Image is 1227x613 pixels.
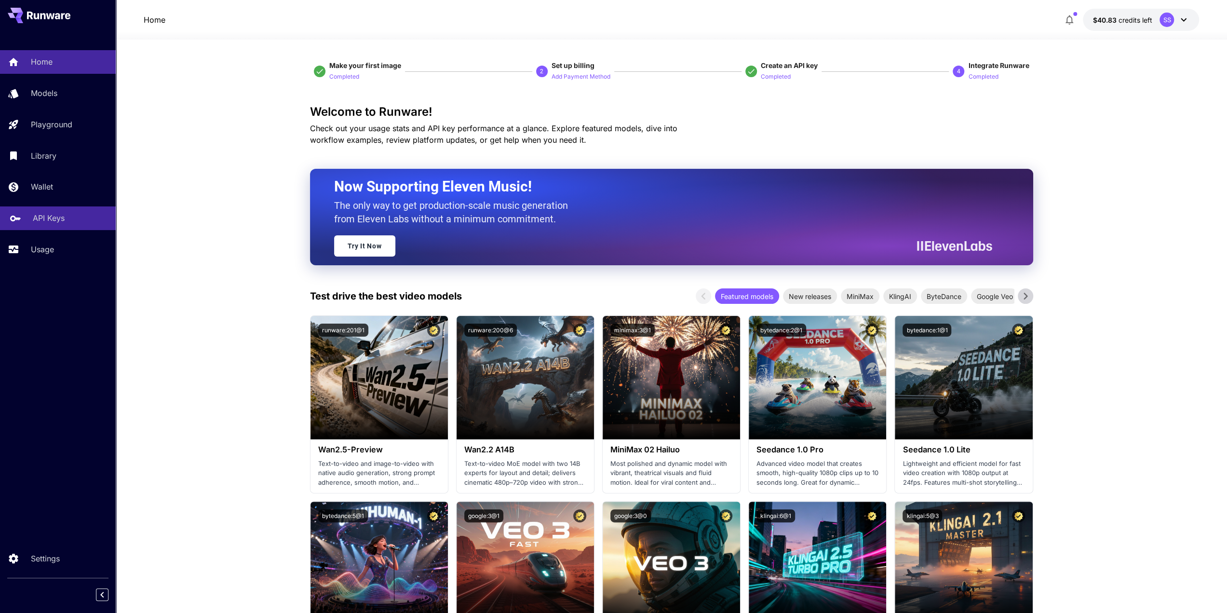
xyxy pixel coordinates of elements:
[144,14,165,26] a: Home
[334,235,395,257] a: Try It Now
[921,291,967,301] span: ByteDance
[427,509,440,522] button: Certified Model – Vetted for best performance and includes a commercial license.
[310,123,677,145] span: Check out your usage stats and API key performance at a glance. Explore featured models, dive int...
[895,316,1032,439] img: alt
[31,244,54,255] p: Usage
[865,324,878,337] button: Certified Model – Vetted for best performance and includes a commercial license.
[1092,16,1118,24] span: $40.83
[756,324,806,337] button: bytedance:2@1
[756,459,878,488] p: Advanced video model that creates smooth, high-quality 1080p clips up to 10 seconds long. Great f...
[552,72,610,82] p: Add Payment Method
[968,70,998,82] button: Completed
[31,553,60,564] p: Settings
[957,67,960,76] p: 4
[783,291,837,301] span: New releases
[715,288,779,304] div: Featured models
[464,459,586,488] p: Text-to-video MoE model with two 14B experts for layout and detail; delivers cinematic 480p–720p ...
[334,177,985,196] h2: Now Supporting Eleven Music!
[552,61,594,69] span: Set up billing
[96,588,108,601] button: Collapse sidebar
[971,288,1019,304] div: Google Veo
[33,212,65,224] p: API Keys
[841,288,879,304] div: MiniMax
[573,509,586,522] button: Certified Model – Vetted for best performance and includes a commercial license.
[310,316,448,439] img: alt
[552,70,610,82] button: Add Payment Method
[310,105,1033,119] h3: Welcome to Runware!
[31,119,72,130] p: Playground
[1012,324,1025,337] button: Certified Model – Vetted for best performance and includes a commercial license.
[761,72,791,82] p: Completed
[464,445,586,454] h3: Wan2.2 A14B
[1118,16,1152,24] span: credits left
[968,61,1029,69] span: Integrate Runware
[1092,15,1152,25] div: $40.83415
[427,324,440,337] button: Certified Model – Vetted for best performance and includes a commercial license.
[883,291,917,301] span: KlingAI
[103,586,116,603] div: Collapse sidebar
[921,288,967,304] div: ByteDance
[318,445,440,454] h3: Wan2.5-Preview
[1083,9,1199,31] button: $40.83415SS
[464,509,503,522] button: google:3@1
[31,150,56,162] p: Library
[756,445,878,454] h3: Seedance 1.0 Pro
[540,67,543,76] p: 2
[318,459,440,488] p: Text-to-video and image-to-video with native audio generation, strong prompt adherence, smooth mo...
[883,288,917,304] div: KlingAI
[610,509,651,522] button: google:3@0
[318,324,368,337] button: runware:201@1
[719,509,732,522] button: Certified Model – Vetted for best performance and includes a commercial license.
[603,316,740,439] img: alt
[318,509,368,522] button: bytedance:5@1
[573,324,586,337] button: Certified Model – Vetted for best performance and includes a commercial license.
[783,288,837,304] div: New releases
[1160,13,1174,27] div: SS
[903,324,951,337] button: bytedance:1@1
[903,509,942,522] button: klingai:5@3
[329,70,359,82] button: Completed
[841,291,879,301] span: MiniMax
[761,70,791,82] button: Completed
[761,61,818,69] span: Create an API key
[334,199,575,226] p: The only way to get production-scale music generation from Eleven Labs without a minimum commitment.
[749,316,886,439] img: alt
[903,445,1025,454] h3: Seedance 1.0 Lite
[464,324,517,337] button: runware:200@6
[31,87,57,99] p: Models
[31,181,53,192] p: Wallet
[457,316,594,439] img: alt
[971,291,1019,301] span: Google Veo
[610,324,655,337] button: minimax:3@1
[329,72,359,82] p: Completed
[310,289,462,303] p: Test drive the best video models
[715,291,779,301] span: Featured models
[756,509,795,522] button: klingai:6@1
[610,459,732,488] p: Most polished and dynamic model with vibrant, theatrical visuals and fluid motion. Ideal for vira...
[903,459,1025,488] p: Lightweight and efficient model for fast video creation with 1080p output at 24fps. Features mult...
[719,324,732,337] button: Certified Model – Vetted for best performance and includes a commercial license.
[1012,509,1025,522] button: Certified Model – Vetted for best performance and includes a commercial license.
[865,509,878,522] button: Certified Model – Vetted for best performance and includes a commercial license.
[144,14,165,26] nav: breadcrumb
[329,61,401,69] span: Make your first image
[968,72,998,82] p: Completed
[610,445,732,454] h3: MiniMax 02 Hailuo
[31,56,53,68] p: Home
